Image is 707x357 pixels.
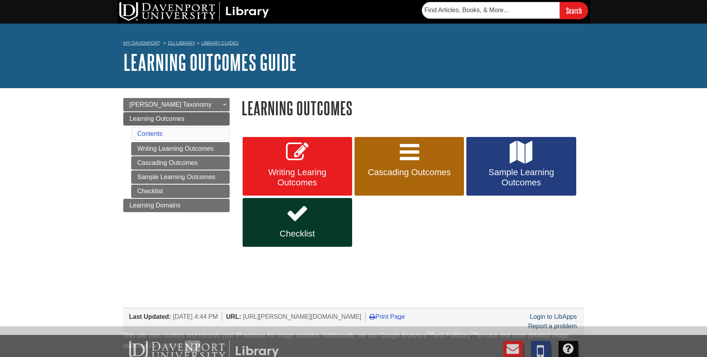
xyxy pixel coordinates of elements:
span: Learning Domains [130,202,181,209]
button: Close [185,340,200,352]
a: Sample Learning Outcomes [131,170,230,184]
input: Search [560,2,588,19]
img: DU Library [119,2,269,21]
a: Report a problem [528,323,577,329]
sup: TM [471,331,477,337]
form: Searches DU Library's articles, books, and more [422,2,588,19]
span: [DATE] 4:44 PM [173,313,218,320]
span: Writing Learing Outcomes [249,167,346,188]
a: Learning Outcomes Guide [123,50,297,74]
span: Checklist [249,229,346,239]
a: Checklist [243,198,352,247]
a: Read More [149,342,180,349]
a: Cascading Outcomes [131,156,230,170]
a: DU Library [168,40,195,46]
a: Login to LibApps [530,313,577,320]
a: My Davenport [123,40,160,46]
a: [PERSON_NAME] Taxonomy [123,98,230,111]
a: Cascading Outcomes [354,137,464,196]
h1: Learning Outcomes [241,98,584,118]
span: [URL][PERSON_NAME][DOMAIN_NAME] [243,313,362,320]
a: Learning Domains [123,199,230,212]
span: [PERSON_NAME] Taxonomy [130,101,212,108]
a: Contents [137,130,163,137]
a: Sample Learning Outcomes [466,137,576,196]
input: Find Articles, Books, & More... [422,2,560,18]
a: Learning Outcomes [123,112,230,126]
span: Sample Learning Outcomes [472,167,570,188]
nav: breadcrumb [123,38,584,50]
a: Writing Learning Outcomes [131,142,230,155]
a: Print Page [369,313,405,320]
a: Writing Learing Outcomes [243,137,352,196]
span: Learning Outcomes [130,115,185,122]
a: Checklist [131,185,230,198]
span: URL: [226,313,241,320]
span: Last Updated: [129,313,171,320]
a: Library Guides [201,40,239,46]
sup: TM [427,331,433,337]
i: Print Page [369,313,375,320]
div: Guide Page Menu [123,98,230,212]
span: Cascading Outcomes [360,167,458,178]
div: This site uses cookies and records your IP address for usage statistics. Additionally, we use Goo... [123,331,584,352]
